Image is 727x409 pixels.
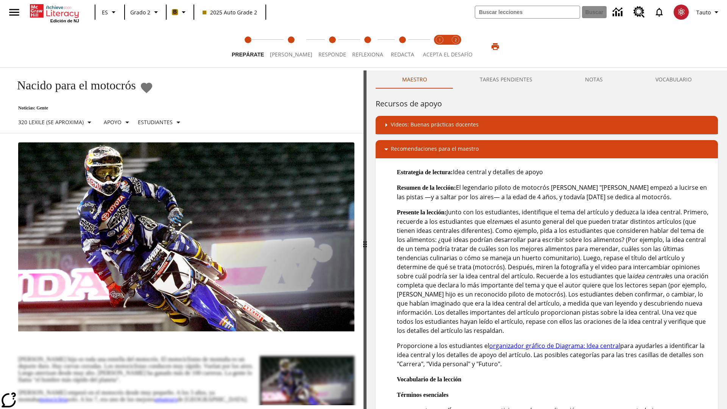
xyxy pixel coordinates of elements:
[140,81,153,94] button: Añadir a mis Favoritas - Nacido para el motocrós
[674,5,689,20] img: avatar image
[492,217,507,226] em: tema
[397,184,456,191] strong: Resumen de la lección:
[632,272,666,280] em: idea central
[391,145,479,154] p: Recomendaciones para el maestro
[475,6,580,18] input: Buscar campo
[376,98,718,110] h6: Recursos de apoyo
[135,116,186,129] button: Seleccionar estudiante
[264,26,318,67] button: Lee step 2 of 5
[391,120,479,130] p: Videos: Buenas prácticas docentes
[169,5,191,19] button: Boost El color de la clase es anaranjado claro. Cambiar el color de la clase.
[445,26,466,67] button: Acepta el desafío contesta step 2 of 2
[423,51,473,58] span: ACEPTA EL DESAFÍO
[130,8,150,16] span: Grado 2
[439,37,441,42] text: 1
[15,116,97,129] button: Seleccione Lexile, 320 Lexile (Se aproxima)
[397,167,712,177] p: Idea central y detalles de apoyo
[629,2,649,22] a: Centro de recursos, Se abrirá en una pestaña nueva.
[318,51,346,58] span: Responde
[367,70,727,409] div: activity
[483,40,507,53] button: Imprimir
[346,26,389,67] button: Reflexiona step 4 of 5
[98,5,122,19] button: Lenguaje: ES, Selecciona un idioma
[376,116,718,134] div: Videos: Buenas prácticas docentes
[312,26,352,67] button: Responde step 3 of 5
[397,209,446,215] strong: Presente la lección:
[649,2,669,22] a: Notificaciones
[102,8,108,16] span: ES
[232,52,264,58] span: Prepárate
[18,118,84,126] p: 320 Lexile (Se aproxima)
[397,341,712,368] p: Proporcione a los estudiantes el para ayudarles a identificar la idea central y los detalles de a...
[270,51,312,58] span: [PERSON_NAME]
[226,26,270,67] button: Prepárate step 1 of 5
[429,26,451,67] button: Acepta el desafío lee step 1 of 2
[173,7,177,17] span: B
[669,2,693,22] button: Escoja un nuevo avatar
[397,183,712,201] p: El legendario piloto de motocrós [PERSON_NAME] "[PERSON_NAME] empezó a lucirse en las pistas —y a...
[376,70,718,89] div: Instructional Panel Tabs
[489,342,620,350] a: organizador gráfico de Diagrama: Idea central
[203,8,257,16] span: 2025 Auto Grade 2
[608,2,629,23] a: Centro de información
[376,140,718,158] div: Recomendaciones para el maestro
[9,78,136,92] h1: Nacido para el motocrós
[397,392,448,398] strong: Términos esenciales
[397,208,712,335] p: Junto con los estudiantes, identifique el tema del artículo y deduzca la idea central. Primero, r...
[30,3,79,23] div: Portada
[559,70,629,89] button: NOTAS
[363,70,367,409] div: Pulsa la tecla de intro o la barra espaciadora y luego presiona las flechas de derecha e izquierd...
[18,142,354,332] img: El corredor de motocrós James Stewart vuela por los aires en su motocicleta de montaña
[352,51,383,58] span: Reflexiona
[391,51,414,58] span: Redacta
[127,5,164,19] button: Grado: Grado 2, Elige un grado
[104,118,122,126] p: Apoyo
[455,37,457,42] text: 2
[138,118,173,126] p: Estudiantes
[696,8,711,16] span: Tauto
[3,1,25,23] button: Abrir el menú lateral
[101,116,135,129] button: Tipo de apoyo, Apoyo
[383,26,422,67] button: Redacta step 5 of 5
[453,70,559,89] button: TAREAS PENDIENTES
[629,70,718,89] button: VOCABULARIO
[397,376,462,382] strong: Vocabulario de la lección
[9,105,186,111] p: Noticias: Gente
[397,169,453,175] strong: Estrategia de lectura:
[376,70,453,89] button: Maestro
[50,19,79,23] span: Edición de NJ
[693,5,724,19] button: Perfil/Configuración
